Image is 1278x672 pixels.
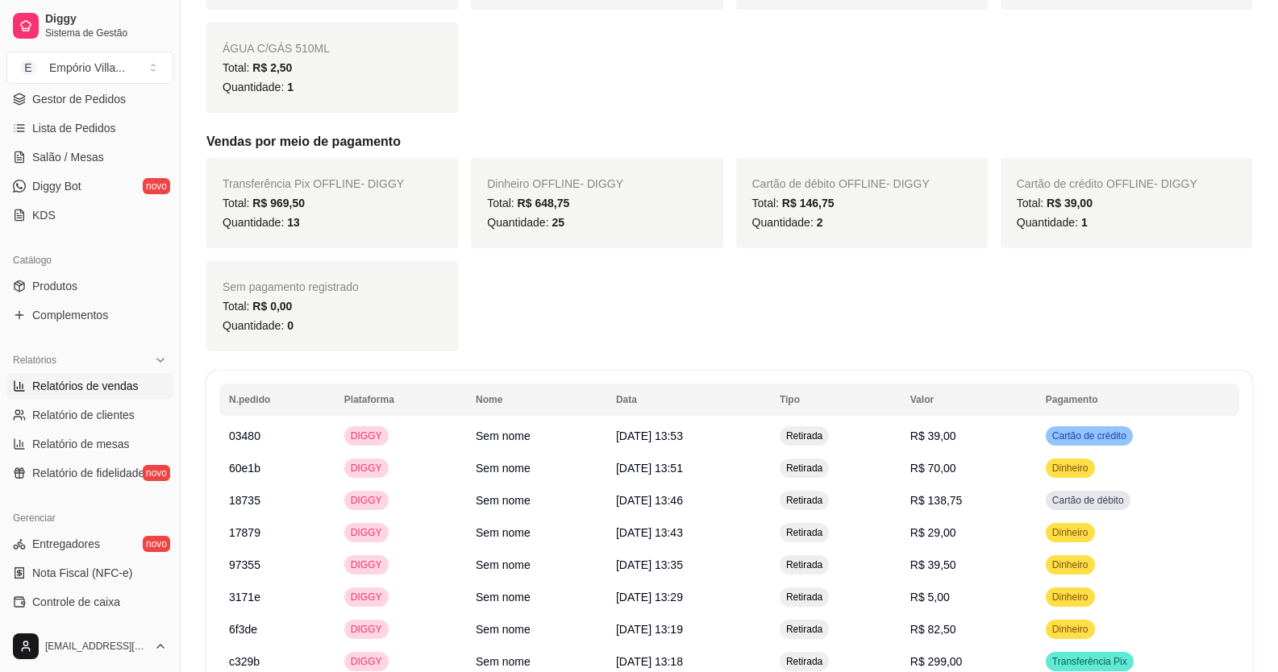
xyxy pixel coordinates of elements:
span: Relatórios de vendas [32,378,139,394]
span: Cartão de crédito [1049,429,1130,442]
span: Dinheiro [1049,462,1092,475]
span: DIGGY [348,494,385,507]
a: Relatório de fidelidadenovo [6,460,173,486]
span: Quantidade: [223,81,293,93]
span: [EMAIL_ADDRESS][DOMAIN_NAME] [45,640,148,653]
span: Quantidade: [487,216,564,229]
a: Controle de fiado [6,618,173,644]
span: R$ 138,75 [910,494,963,507]
span: Retirada [783,462,826,475]
span: 60e1b [229,462,260,475]
span: ÁGUA C/GÁS 510ML [223,42,330,55]
span: Entregadores [32,536,100,552]
span: DIGGY [348,429,385,442]
span: R$ 39,50 [910,558,956,571]
a: Gestor de Pedidos [6,86,173,112]
span: Total: [223,300,292,313]
span: Relatório de clientes [32,407,135,423]
span: Quantidade: [1017,216,1088,229]
span: R$ 70,00 [910,462,956,475]
span: Retirada [783,655,826,668]
span: Cartão de débito [1049,494,1127,507]
a: Lista de Pedidos [6,115,173,141]
span: Retirada [783,623,826,636]
th: N.pedido [219,384,335,416]
span: 03480 [229,429,260,442]
td: Sem nome [466,420,606,452]
td: Sem nome [466,484,606,516]
span: Dinheiro [1049,526,1092,539]
span: R$ 969,50 [252,197,305,209]
a: Relatório de clientes [6,402,173,428]
span: Retirada [783,591,826,604]
span: Dinheiro [1049,591,1092,604]
span: Quantidade: [752,216,823,229]
a: Complementos [6,302,173,328]
span: [DATE] 13:18 [616,655,683,668]
div: Catálogo [6,247,173,273]
th: Nome [466,384,606,416]
span: 18735 [229,494,260,507]
th: Data [606,384,770,416]
span: 6f3de [229,623,257,636]
span: Retirada [783,558,826,571]
span: Quantidade: [223,216,300,229]
span: DIGGY [348,623,385,636]
span: R$ 648,75 [518,197,570,209]
td: Sem nome [466,516,606,549]
span: Total: [223,197,305,209]
a: Relatórios de vendas [6,373,173,399]
th: Pagamento [1036,384,1239,416]
span: Relatório de mesas [32,436,130,452]
button: [EMAIL_ADDRESS][DOMAIN_NAME] [6,627,173,666]
a: KDS [6,202,173,228]
th: Plataforma [335,384,466,416]
span: Lista de Pedidos [32,120,116,136]
span: R$ 2,50 [252,61,292,74]
span: R$ 5,00 [910,591,950,604]
a: Diggy Botnovo [6,173,173,199]
span: Transferência Pix [1049,655,1130,668]
span: R$ 29,00 [910,526,956,539]
div: Empório Villa ... [49,60,125,76]
span: 17879 [229,526,260,539]
span: Dinheiro [1049,558,1092,571]
span: Relatórios [13,354,56,367]
a: DiggySistema de Gestão [6,6,173,45]
span: Gestor de Pedidos [32,91,126,107]
span: R$ 146,75 [782,197,835,209]
td: Sem nome [466,613,606,645]
span: Diggy [45,12,167,27]
a: Entregadoresnovo [6,531,173,557]
span: [DATE] 13:43 [616,526,683,539]
span: DIGGY [348,655,385,668]
a: Produtos [6,273,173,299]
span: Dinheiro OFFLINE - DIGGY [487,177,623,190]
td: Sem nome [466,452,606,484]
span: DIGGY [348,558,385,571]
span: KDS [32,207,56,223]
span: Sistema de Gestão [45,27,167,39]
span: 3171e [229,591,260,604]
span: [DATE] 13:53 [616,429,683,442]
span: R$ 0,00 [252,300,292,313]
td: Sem nome [466,549,606,581]
a: Relatório de mesas [6,431,173,457]
span: DIGGY [348,462,385,475]
span: R$ 39,00 [910,429,956,442]
span: 1 [1081,216,1088,229]
span: Transferência Pix OFFLINE - DIGGY [223,177,404,190]
span: R$ 299,00 [910,655,963,668]
div: Gerenciar [6,505,173,531]
span: Retirada [783,526,826,539]
span: Nota Fiscal (NFC-e) [32,565,132,581]
span: 25 [552,216,564,229]
h5: Vendas por meio de pagamento [206,132,1252,151]
span: R$ 82,50 [910,623,956,636]
span: Dinheiro [1049,623,1092,636]
span: Quantidade: [223,319,293,332]
span: c329b [229,655,260,668]
a: Controle de caixa [6,589,173,615]
span: Diggy Bot [32,178,81,194]
span: E [20,60,36,76]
